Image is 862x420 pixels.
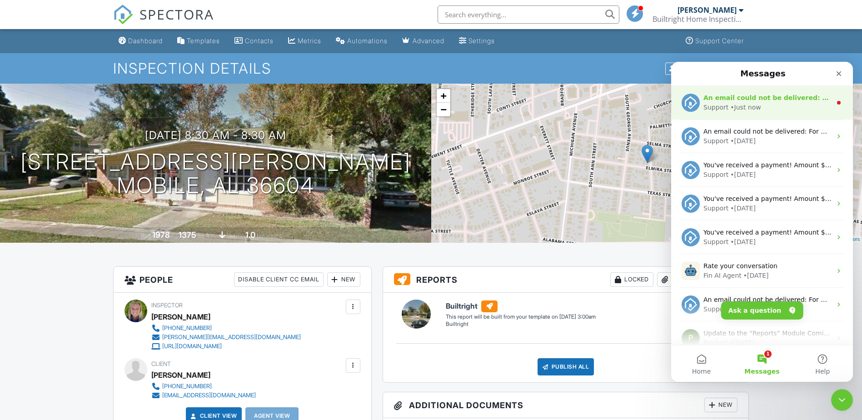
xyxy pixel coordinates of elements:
span: Messages [73,306,108,313]
span: Home [21,306,40,313]
div: 1978 [152,230,170,240]
a: Dashboard [115,33,166,50]
span: An email could not be delivered: For more information, view Why emails don't get delivered (Suppo... [32,234,379,241]
div: [EMAIL_ADDRESS][DOMAIN_NAME] [162,392,256,399]
div: • [DATE] [58,276,84,286]
button: Messages [60,284,121,320]
h3: People [114,267,371,293]
a: [EMAIL_ADDRESS][DOMAIN_NAME] [151,391,256,400]
div: • [DATE] [59,108,85,118]
div: Advanced [413,37,444,45]
span: An email could not be delivered: For more information, view Why emails don't get delivered (Suppo... [32,66,379,73]
span: slab [227,232,237,239]
div: Profile image for Product [10,267,29,285]
a: Support Center [682,33,747,50]
iframe: Intercom live chat [671,62,853,382]
button: Ask a question [50,240,132,258]
a: [PERSON_NAME][EMAIL_ADDRESS][DOMAIN_NAME] [151,333,301,342]
input: Search everything... [438,5,619,24]
span: SPECTORA [140,5,214,24]
a: Client View [664,65,718,71]
div: 1.0 [245,230,255,240]
div: • Just now [59,41,90,50]
button: Help [121,284,182,320]
a: [PHONE_NUMBER] [151,382,256,391]
h1: Inspection Details [113,60,749,76]
div: Support [32,75,57,84]
a: Templates [174,33,224,50]
div: Disable Client CC Email [234,272,324,287]
div: Support [32,41,57,50]
div: Support [32,142,57,151]
img: Profile image for Support [10,166,29,185]
h6: Builtright [446,300,596,312]
div: Automations [347,37,388,45]
img: Profile image for Support [10,99,29,117]
div: • [DATE] [59,142,85,151]
div: Support [32,175,57,185]
a: Automations (Basic) [332,33,391,50]
div: Fin AI Agent [32,209,70,219]
div: [PERSON_NAME] [678,5,737,15]
div: [URL][DOMAIN_NAME] [162,343,222,350]
h3: Additional Documents [383,392,749,418]
a: Metrics [284,33,325,50]
a: SPECTORA [113,12,214,31]
div: [PHONE_NUMBER] [162,383,212,390]
div: Metrics [298,37,321,45]
span: Built [141,232,151,239]
div: Support [32,108,57,118]
div: This report will be built from your template on [DATE] 3:00am [446,313,596,320]
span: Inspector [151,302,183,309]
span: sq. ft. [198,232,210,239]
div: Dashboard [128,37,163,45]
div: [PERSON_NAME][EMAIL_ADDRESS][DOMAIN_NAME] [162,334,301,341]
a: Zoom in [437,89,450,103]
h3: Reports [383,267,749,293]
div: Locked [610,272,653,287]
div: Support [32,243,57,252]
div: [PERSON_NAME] [151,310,210,324]
img: Profile image for Support [10,234,29,252]
span: Client [151,360,171,367]
div: New [327,272,360,287]
div: Publish All [538,358,594,375]
div: New [704,398,737,412]
span: Rate your conversation [32,200,106,208]
div: [PERSON_NAME] [151,368,210,382]
div: • [DATE] [72,209,98,219]
h3: [DATE] 8:30 am - 8:30 am [145,129,286,141]
span: An email could not be delivered: For more information, view Why emails don't get delivered (Suppo... [32,32,425,40]
div: Builtright [446,320,596,328]
div: Attach [657,272,701,287]
span: Help [144,306,159,313]
img: Profile image for Support [10,133,29,151]
img: Profile image for Support [10,65,29,84]
a: Contacts [231,33,277,50]
a: [URL][DOMAIN_NAME] [151,342,301,351]
div: Contacts [245,37,274,45]
img: The Best Home Inspection Software - Spectora [113,5,133,25]
div: Builtright Home Inspections [653,15,743,24]
img: Profile image for Fin AI Agent [10,200,29,218]
a: Zoom out [437,103,450,116]
div: Support Center [695,37,744,45]
div: • [DATE] [59,75,85,84]
span: You've received a payment! Amount $125.00 Fee $0.00 Net $125.00 Transaction # Inspection [STREET_... [32,100,503,107]
div: Client View [665,62,716,75]
a: Advanced [399,33,448,50]
div: Product [32,276,56,286]
h1: [STREET_ADDRESS][PERSON_NAME] Mobile, AL 36604 [20,150,411,198]
div: [PHONE_NUMBER] [162,325,212,332]
a: [PHONE_NUMBER] [151,324,301,333]
div: Templates [187,37,220,45]
div: Settings [468,37,495,45]
a: Settings [455,33,498,50]
div: • [DATE] [59,175,85,185]
iframe: Intercom live chat [831,389,853,411]
span: bathrooms [257,232,283,239]
div: 1375 [179,230,196,240]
